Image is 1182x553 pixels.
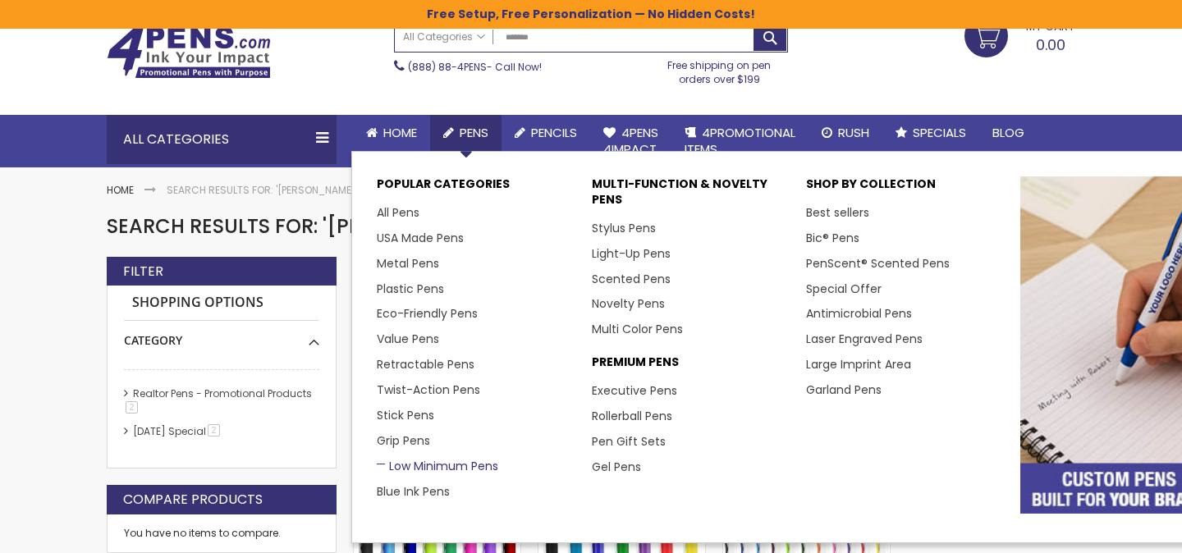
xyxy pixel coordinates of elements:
[123,491,263,509] strong: Compare Products
[107,514,337,553] div: You have no items to compare.
[809,115,882,151] a: Rush
[838,124,869,141] span: Rush
[685,124,795,158] span: 4PROMOTIONAL ITEMS
[129,424,226,438] a: [DATE] Special2
[592,220,656,236] a: Stylus Pens
[377,230,464,246] a: USA Made Pens
[408,60,542,74] span: - Call Now!
[124,386,312,415] a: Realtor Pens - Promotional Products2
[992,124,1024,141] span: Blog
[107,183,134,197] a: Home
[377,176,575,200] p: Popular Categories
[124,321,319,349] div: Category
[167,183,358,197] strong: Search results for: '[PERSON_NAME]'
[806,230,859,246] a: Bic® Pens
[913,124,966,141] span: Specials
[124,286,319,321] strong: Shopping Options
[603,124,658,158] span: 4Pens 4impact
[107,115,337,164] div: All Categories
[460,124,488,141] span: Pens
[353,115,430,151] a: Home
[377,305,478,322] a: Eco-Friendly Pens
[806,356,911,372] a: Large Imprint Area
[377,458,498,474] a: Low Minimum Pens
[395,23,493,50] a: All Categories
[1036,34,1065,55] span: 0.00
[208,424,220,436] span: 2
[377,204,419,221] a: All Pens
[502,115,590,151] a: Pencils
[383,124,417,141] span: Home
[126,401,138,414] span: 2
[806,281,882,297] a: Special Offer
[377,382,480,398] a: Twist-Action Pens
[590,115,671,168] a: 4Pens4impact
[408,60,487,74] a: (888) 88-4PENS
[430,115,502,151] a: Pens
[592,459,641,475] a: Gel Pens
[979,115,1038,151] a: Blog
[806,255,950,272] a: PenScent® Scented Pens
[806,305,912,322] a: Antimicrobial Pens
[592,271,671,287] a: Scented Pens
[592,321,683,337] a: Multi Color Pens
[806,382,882,398] a: Garland Pens
[377,356,474,372] a: Retractable Pens
[592,176,790,216] p: Multi-Function & Novelty Pens
[377,483,450,500] a: Blue Ink Pens
[806,204,869,221] a: Best sellers
[882,115,979,151] a: Specials
[592,408,672,424] a: Rollerball Pens
[123,263,163,281] strong: Filter
[377,331,439,347] a: Value Pens
[592,245,671,262] a: Light-Up Pens
[806,176,1004,200] p: Shop By Collection
[592,382,677,399] a: Executive Pens
[592,354,790,378] p: Premium Pens
[377,432,430,449] a: Grip Pens
[107,213,501,240] span: Search results for: '[PERSON_NAME]'
[592,433,666,450] a: Pen Gift Sets
[377,281,444,297] a: Plastic Pens
[806,331,923,347] a: Laser Engraved Pens
[107,26,271,79] img: 4Pens Custom Pens and Promotional Products
[964,14,1075,55] a: 0.00 0
[403,30,485,43] span: All Categories
[377,407,434,423] a: Stick Pens
[671,115,809,168] a: 4PROMOTIONALITEMS
[377,255,439,272] a: Metal Pens
[531,124,577,141] span: Pencils
[592,295,665,312] a: Novelty Pens
[651,53,789,85] div: Free shipping on pen orders over $199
